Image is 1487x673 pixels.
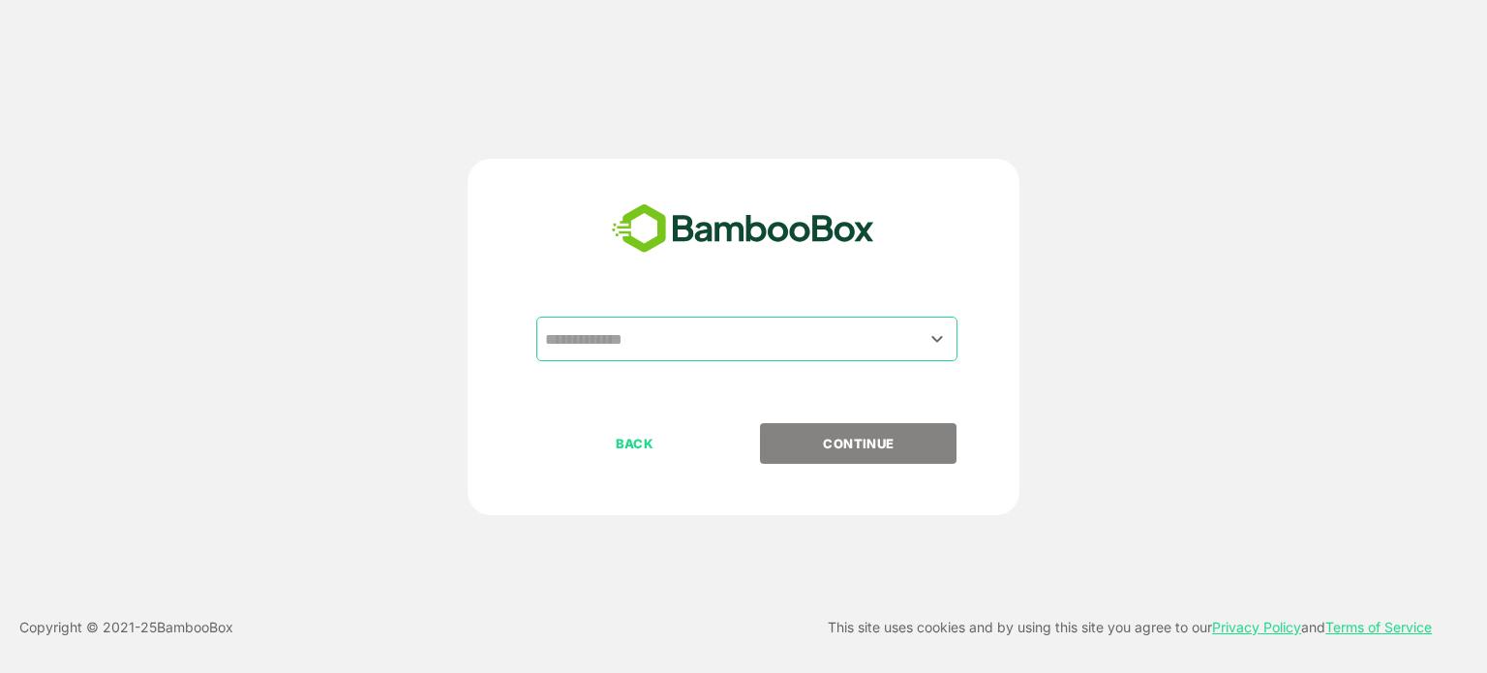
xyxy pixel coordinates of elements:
a: Terms of Service [1325,619,1432,635]
button: Open [925,325,951,352]
img: bamboobox [601,198,885,261]
a: Privacy Policy [1212,619,1301,635]
button: CONTINUE [760,423,956,464]
p: CONTINUE [762,433,956,454]
p: This site uses cookies and by using this site you agree to our and [828,616,1432,639]
button: BACK [536,423,733,464]
p: Copyright © 2021- 25 BambooBox [19,616,233,639]
p: BACK [538,433,732,454]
